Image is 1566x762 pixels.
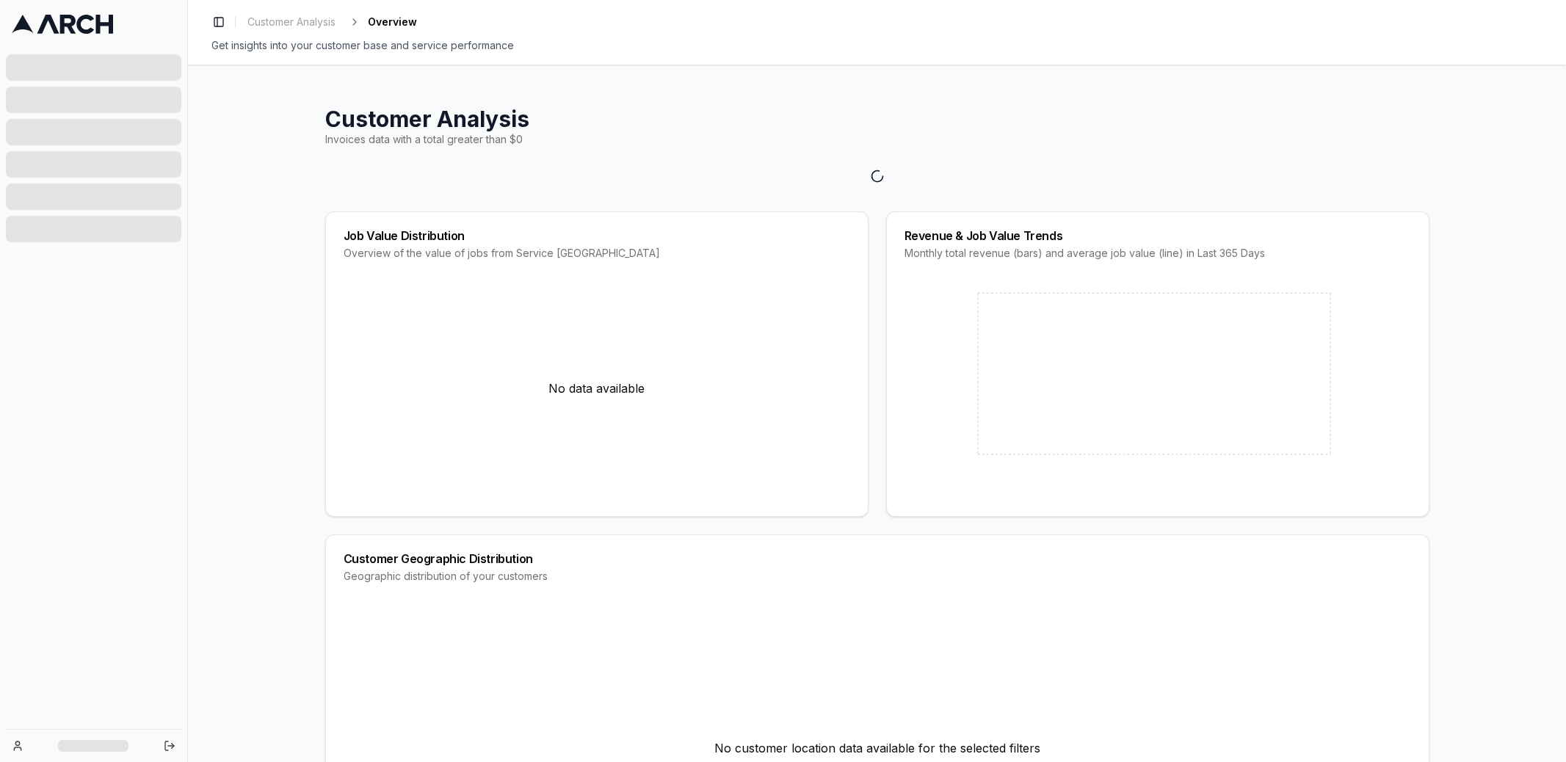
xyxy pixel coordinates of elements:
[159,736,180,756] button: Log out
[344,278,850,498] div: No data available
[344,553,1411,565] div: Customer Geographic Distribution
[344,569,1411,584] div: Geographic distribution of your customers
[905,230,1411,242] div: Revenue & Job Value Trends
[344,230,850,242] div: Job Value Distribution
[247,15,336,29] span: Customer Analysis
[905,246,1411,261] div: Monthly total revenue (bars) and average job value (line) in Last 365 Days
[325,132,1429,147] div: Invoices data with a total greater than $0
[368,15,417,29] span: Overview
[325,106,1429,132] h1: Customer Analysis
[211,38,1543,53] div: Get insights into your customer base and service performance
[242,12,341,32] a: Customer Analysis
[242,12,417,32] nav: breadcrumb
[344,246,850,261] div: Overview of the value of jobs from Service [GEOGRAPHIC_DATA]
